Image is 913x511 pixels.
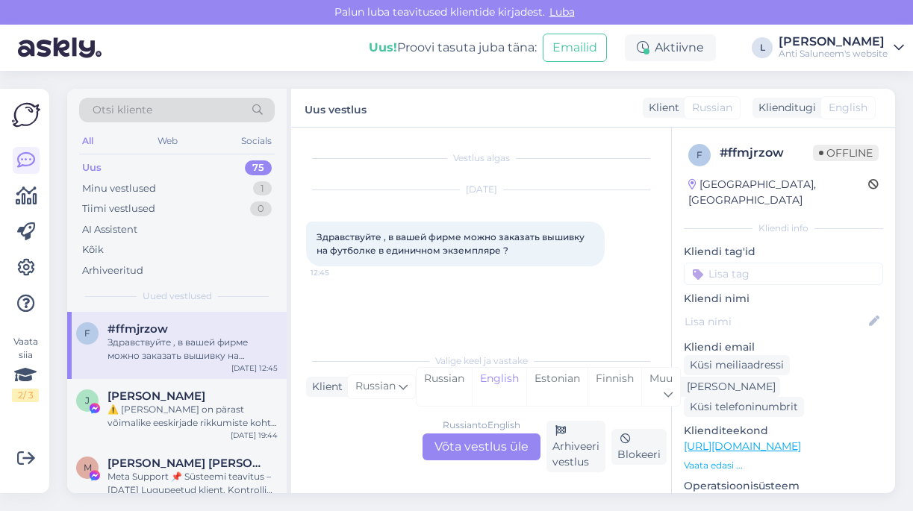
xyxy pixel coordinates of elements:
div: 1 [253,181,272,196]
div: Blokeeri [611,429,667,465]
div: Vaata siia [12,335,39,402]
div: Minu vestlused [82,181,156,196]
p: Vaata edasi ... [684,459,883,472]
div: English [472,368,526,406]
a: [URL][DOMAIN_NAME] [684,439,801,453]
span: English [829,100,867,116]
span: Russian [355,378,396,395]
span: Otsi kliente [93,102,152,118]
div: [DATE] [306,183,656,196]
span: Margot Carvajal Villavisencio [107,457,263,470]
span: Julia Stagno [107,389,205,403]
div: All [79,131,96,151]
div: Estonian [526,368,588,406]
div: Aktiivne [625,34,716,61]
div: Küsi meiliaadressi [684,355,790,375]
span: #ffmjrzow [107,322,168,336]
div: Socials [238,131,275,151]
div: [GEOGRAPHIC_DATA], [GEOGRAPHIC_DATA] [688,177,868,208]
div: AI Assistent [82,222,137,237]
a: [PERSON_NAME]Anti Saluneem's website [779,36,904,60]
div: Võta vestlus üle [423,433,540,460]
div: [DATE] 19:44 [231,430,278,441]
div: L [752,37,773,58]
label: Uus vestlus [305,98,367,118]
div: Arhiveeri vestlus [546,421,605,472]
div: Web [155,131,181,151]
span: Uued vestlused [143,289,212,303]
div: 0 [250,201,272,216]
div: Finnish [588,368,641,406]
span: f [84,327,90,339]
p: Kliendi tag'id [684,244,883,260]
div: 75 [245,160,272,175]
div: Klient [643,100,679,116]
div: # ffmjrzow [720,144,813,162]
span: Luba [545,5,579,19]
span: Russian [692,100,732,116]
input: Lisa nimi [685,313,866,330]
div: Vestlus algas [306,151,656,165]
div: [PERSON_NAME] [779,36,888,48]
span: J [85,395,90,406]
span: f [697,149,702,160]
button: Emailid [543,34,607,62]
div: Russian [417,368,472,406]
span: Offline [813,145,879,161]
div: Kõik [82,242,104,257]
img: Askly Logo [12,101,40,129]
div: 2 / 3 [12,389,39,402]
div: Tiimi vestlused [82,201,155,216]
span: Здравствуйте , в вашей фирме можно заказать вышивку на футболке в единичном экземпляре ? [317,231,587,256]
div: Valige keel ja vastake [306,354,656,368]
p: Klienditeekond [684,423,883,439]
input: Lisa tag [684,263,883,285]
div: [PERSON_NAME] [681,379,776,395]
div: Здравствуйте , в вашей фирме можно заказать вышивку на футболке в единичном экземпляре ? [107,336,278,363]
p: Kliendi nimi [684,291,883,307]
div: ⚠️ [PERSON_NAME] on pärast võimalike eeskirjade rikkumiste kohta käivat teavitust lisatud ajutist... [107,403,278,430]
div: Uus [82,160,102,175]
span: 12:45 [311,267,367,278]
div: Meta Support 📌 Süsteemi teavitus – [DATE] Lugupeetud klient, Kontrolli käigus tuvastasime, et tei... [107,470,278,497]
p: Kliendi telefon [684,381,883,397]
span: Muu [649,372,673,385]
div: Anti Saluneem's website [779,48,888,60]
div: Kliendi info [684,222,883,235]
b: Uus! [369,40,397,54]
div: [DATE] 12:45 [231,363,278,374]
div: Klienditugi [752,100,816,116]
div: Arhiveeritud [82,263,143,278]
p: Operatsioonisüsteem [684,478,883,494]
p: Kliendi email [684,339,883,355]
div: Klient [306,379,343,395]
div: Küsi telefoninumbrit [684,397,804,417]
span: M [84,462,92,473]
div: Russian to English [443,418,520,432]
div: Proovi tasuta juba täna: [369,39,537,57]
